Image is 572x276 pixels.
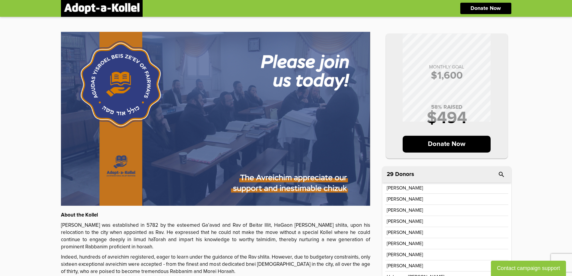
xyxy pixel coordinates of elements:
[61,32,370,206] img: lY7iVuFxGH.3I4w8SkVlf.jpg
[387,219,423,224] p: [PERSON_NAME]
[403,136,491,153] p: Donate Now
[387,208,423,213] p: [PERSON_NAME]
[387,241,423,246] p: [PERSON_NAME]
[498,171,505,178] i: search
[471,6,501,11] p: Donate Now
[387,252,423,257] p: [PERSON_NAME]
[61,222,370,251] p: [PERSON_NAME] was established in 5782 by the esteemed Ga’avad and Rav of Beitar Illit, HaGaon [PE...
[387,171,394,177] span: 29
[387,186,423,190] p: [PERSON_NAME]
[387,197,423,202] p: [PERSON_NAME]
[392,65,502,69] p: MONTHLY GOAL
[387,230,423,235] p: [PERSON_NAME]
[392,71,502,81] p: $
[61,213,98,218] strong: About the Kollel
[61,254,370,275] p: Indeed, hundreds of avreichim registered, eager to learn under the guidance of the Rav shlita. Ho...
[491,261,566,276] button: Contact campaign support
[64,3,140,14] img: logonobg.png
[387,263,423,268] p: [PERSON_NAME]
[395,171,414,177] p: Donors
